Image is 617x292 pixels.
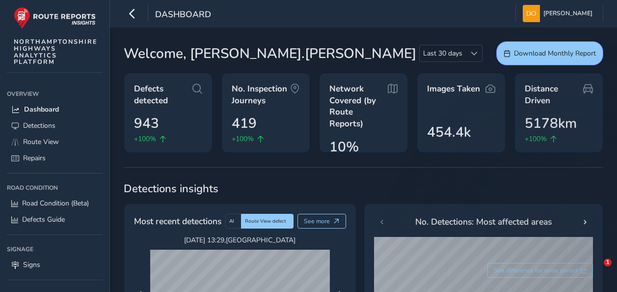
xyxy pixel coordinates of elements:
[496,41,603,65] button: Download Monthly Report
[23,121,55,130] span: Detections
[23,137,59,146] span: Route View
[14,7,96,29] img: rr logo
[584,259,607,282] iframe: Intercom live chat
[604,259,612,266] span: 1
[7,180,103,195] div: Road Condition
[7,134,103,150] a: Route View
[415,215,552,228] span: No. Detections: Most affected areas
[24,105,59,114] span: Dashboard
[525,83,583,106] span: Distance Driven
[22,199,89,208] span: Road Condition (Beta)
[155,8,211,22] span: Dashboard
[304,217,330,225] span: See more
[229,218,234,225] span: AI
[7,211,103,228] a: Defects Guide
[7,101,103,117] a: Dashboard
[420,45,466,61] span: Last 30 days
[232,83,290,106] span: No. Inspection Journeys
[150,235,330,245] span: [DATE] 13:29 , [GEOGRAPHIC_DATA]
[543,5,592,22] span: [PERSON_NAME]
[124,181,603,196] span: Detections insights
[7,117,103,134] a: Detections
[7,87,103,101] div: Overview
[232,113,257,134] span: 419
[134,113,159,134] span: 943
[14,38,98,65] span: NORTHAMPTONSHIRE HIGHWAYS ANALYTICS PLATFORM
[7,242,103,257] div: Signage
[7,257,103,273] a: Signs
[487,263,593,278] button: See difference for same period
[297,214,346,229] button: See more
[329,83,388,130] span: Network Covered (by Route Reports)
[232,134,254,144] span: +100%
[427,122,471,143] span: 454.4k
[134,215,221,228] span: Most recent detections
[241,214,294,229] div: Route View defect
[7,150,103,166] a: Repairs
[134,83,192,106] span: Defects detected
[523,5,540,22] img: diamond-layout
[7,195,103,211] a: Road Condition (Beta)
[134,134,156,144] span: +100%
[523,5,596,22] button: [PERSON_NAME]
[245,218,286,225] span: Route View defect
[23,153,46,163] span: Repairs
[494,266,577,274] span: See difference for same period
[329,137,359,157] span: 10%
[23,260,40,269] span: Signs
[22,215,65,224] span: Defects Guide
[525,134,547,144] span: +100%
[514,49,596,58] span: Download Monthly Report
[124,43,416,64] span: Welcome, [PERSON_NAME].[PERSON_NAME]
[525,113,577,134] span: 5178km
[427,83,480,95] span: Images Taken
[225,214,241,229] div: AI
